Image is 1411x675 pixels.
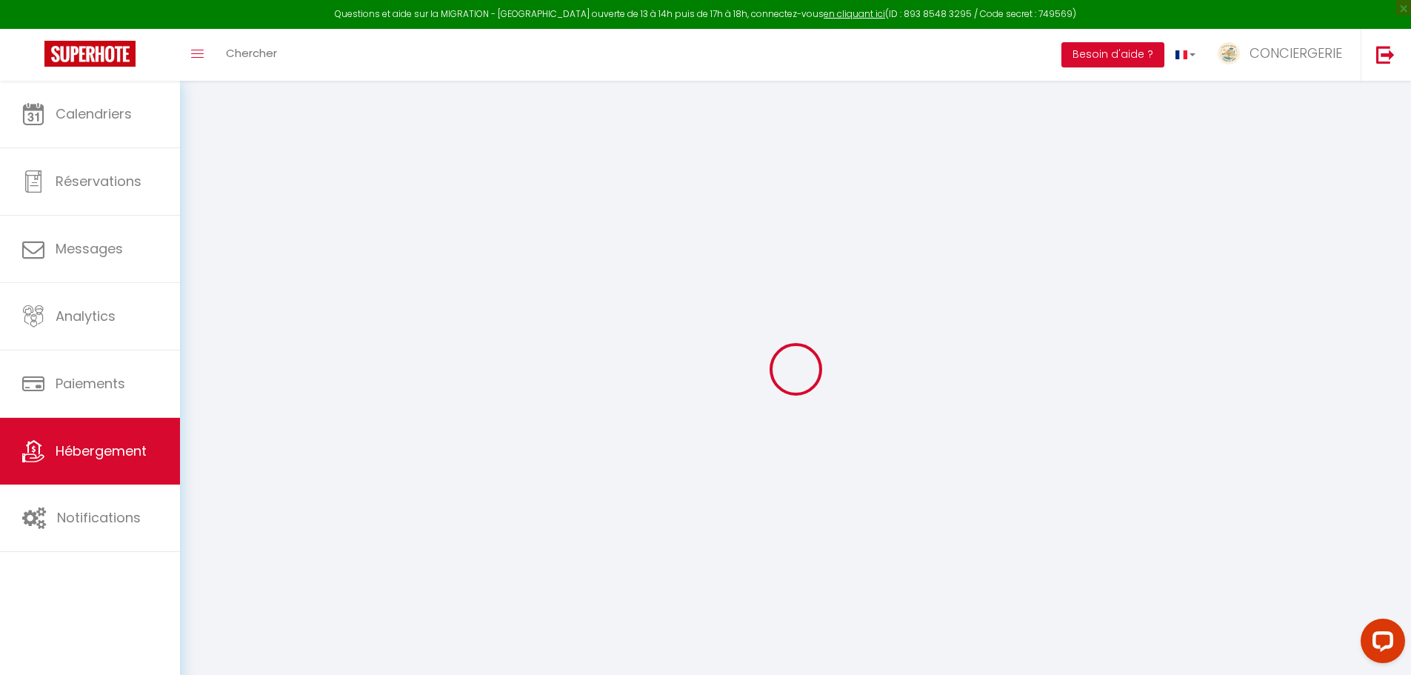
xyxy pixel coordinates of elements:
[1207,29,1361,81] a: ... CONCIERGERIE
[1250,44,1342,62] span: CONCIERGERIE
[56,442,147,460] span: Hébergement
[56,104,132,123] span: Calendriers
[1349,613,1411,675] iframe: LiveChat chat widget
[56,172,141,190] span: Réservations
[56,374,125,393] span: Paiements
[824,7,885,20] a: en cliquant ici
[1061,42,1164,67] button: Besoin d'aide ?
[1218,42,1240,64] img: ...
[44,41,136,67] img: Super Booking
[56,239,123,258] span: Messages
[57,508,141,527] span: Notifications
[56,307,116,325] span: Analytics
[1376,45,1395,64] img: logout
[215,29,288,81] a: Chercher
[226,45,277,61] span: Chercher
